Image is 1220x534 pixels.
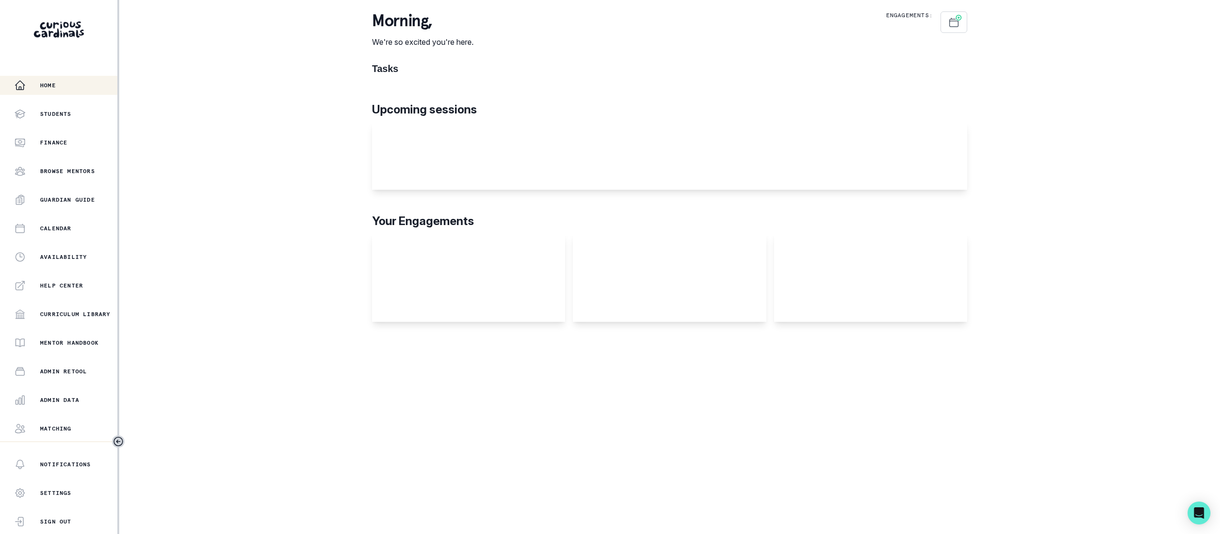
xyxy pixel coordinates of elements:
p: We're so excited you're here. [372,36,474,48]
p: Curriculum Library [40,310,111,318]
div: Open Intercom Messenger [1188,502,1210,524]
button: Schedule Sessions [941,11,967,33]
p: Sign Out [40,518,72,525]
p: Matching [40,425,72,432]
p: Notifications [40,461,91,468]
img: Curious Cardinals Logo [34,21,84,38]
p: Help Center [40,282,83,289]
button: Toggle sidebar [112,435,124,448]
p: Settings [40,489,72,497]
p: Home [40,82,56,89]
p: Students [40,110,72,118]
p: morning , [372,11,474,31]
h1: Tasks [372,63,967,74]
p: Guardian Guide [40,196,95,204]
p: Finance [40,139,67,146]
p: Browse Mentors [40,167,95,175]
p: Engagements: [886,11,933,19]
p: Availability [40,253,87,261]
p: Calendar [40,225,72,232]
p: Upcoming sessions [372,101,967,118]
p: Your Engagements [372,213,967,230]
p: Admin Retool [40,368,87,375]
p: Admin Data [40,396,79,404]
p: Mentor Handbook [40,339,99,347]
